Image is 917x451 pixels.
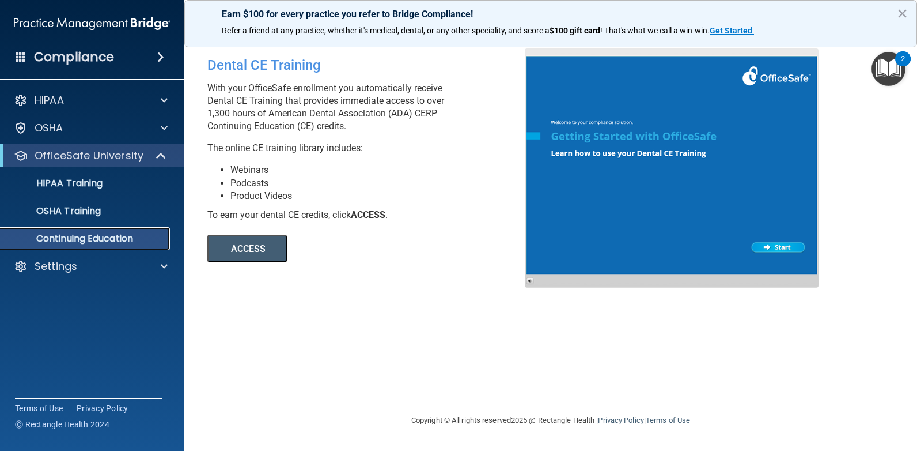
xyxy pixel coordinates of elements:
[230,177,533,190] li: Podcasts
[871,52,905,86] button: Open Resource Center, 2 new notifications
[340,402,761,439] div: Copyright © All rights reserved 2025 @ Rectangle Health | |
[207,48,533,82] div: Dental CE Training
[35,149,143,163] p: OfficeSafe University
[222,26,550,35] span: Refer a friend at any practice, whether it's medical, dental, or any other speciality, and score a
[7,178,103,189] p: HIPAA Training
[646,416,690,424] a: Terms of Use
[222,9,880,20] p: Earn $100 for every practice you refer to Bridge Compliance!
[15,403,63,414] a: Terms of Use
[34,49,114,65] h4: Compliance
[230,164,533,176] li: Webinars
[35,93,64,107] p: HIPAA
[207,209,533,221] div: To earn your dental CE credits, click .
[7,205,101,217] p: OSHA Training
[14,12,170,35] img: PMB logo
[550,26,600,35] strong: $100 gift card
[35,260,77,273] p: Settings
[207,142,533,155] p: The online CE training library includes:
[901,59,905,74] div: 2
[14,260,168,273] a: Settings
[207,245,522,254] a: ACCESS
[35,121,63,135] p: OSHA
[897,4,908,22] button: Close
[207,82,533,133] p: With your OfficeSafe enrollment you automatically receive Dental CE Training that provides immedi...
[15,419,109,430] span: Ⓒ Rectangle Health 2024
[14,149,167,163] a: OfficeSafe University
[230,190,533,202] li: Product Videos
[77,403,128,414] a: Privacy Policy
[351,209,385,220] b: ACCESS
[14,93,168,107] a: HIPAA
[710,26,754,35] a: Get Started
[600,26,710,35] span: ! That's what we call a win-win.
[710,26,752,35] strong: Get Started
[207,235,287,262] button: ACCESS
[14,121,168,135] a: OSHA
[718,369,903,415] iframe: Drift Widget Chat Controller
[598,416,643,424] a: Privacy Policy
[7,233,165,245] p: Continuing Education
